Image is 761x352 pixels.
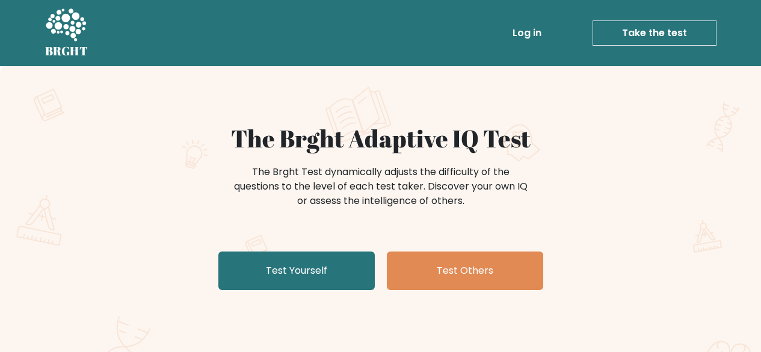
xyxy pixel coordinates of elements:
a: Test Others [387,252,543,290]
a: Test Yourself [218,252,375,290]
a: BRGHT [45,5,88,61]
h5: BRGHT [45,44,88,58]
a: Log in [508,21,546,45]
div: The Brght Test dynamically adjusts the difficulty of the questions to the level of each test take... [230,165,531,208]
h1: The Brght Adaptive IQ Test [87,124,674,153]
a: Take the test [593,20,716,46]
